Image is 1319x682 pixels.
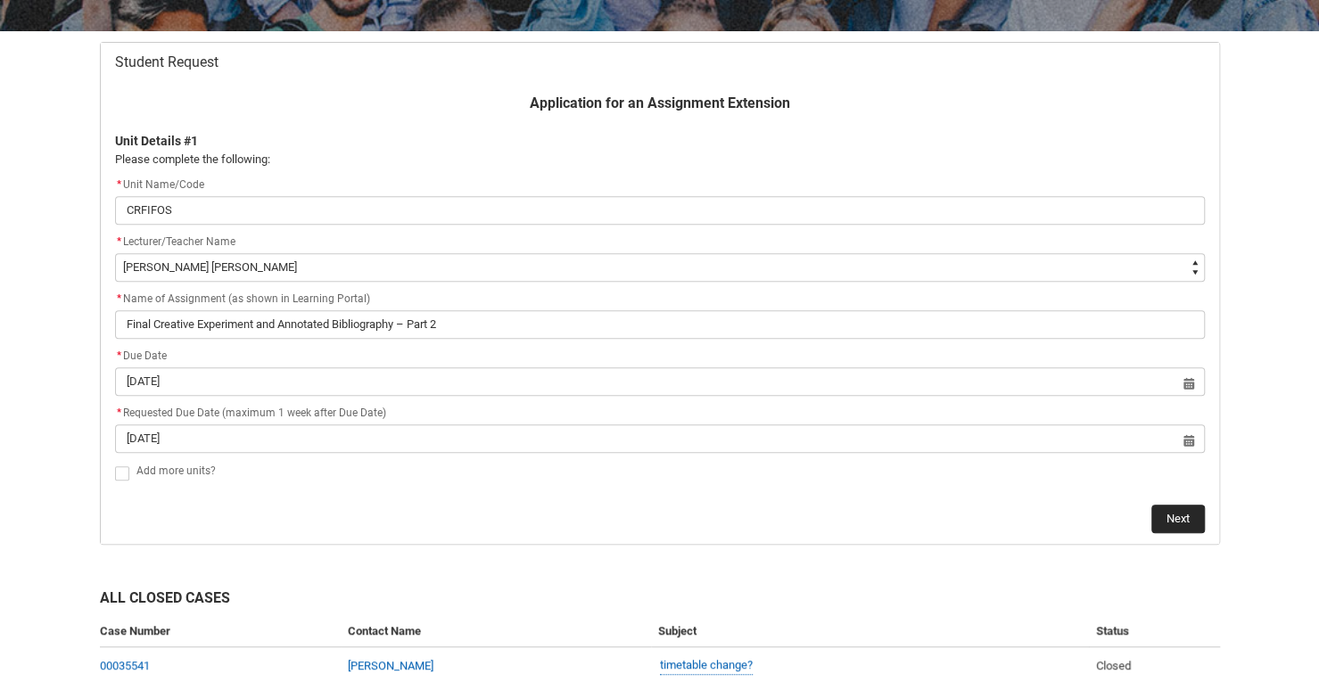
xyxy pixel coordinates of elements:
[115,151,1205,168] p: Please complete the following:
[341,615,651,648] th: Contact Name
[1096,659,1131,672] span: Closed
[115,292,370,305] span: Name of Assignment (as shown in Learning Portal)
[115,407,386,419] span: Requested Due Date (maximum 1 week after Due Date)
[117,292,121,305] abbr: required
[660,656,753,675] a: timetable change?
[100,588,1220,615] h2: All Closed Cases
[100,659,150,672] a: 00035541
[117,235,121,248] abbr: required
[115,178,204,191] span: Unit Name/Code
[123,235,235,248] span: Lecturer/Teacher Name
[1151,505,1205,533] button: Next
[117,349,121,362] abbr: required
[651,615,1089,648] th: Subject
[530,94,790,111] b: Application for an Assignment Extension
[115,134,198,148] b: Unit Details #1
[115,53,218,71] span: Student Request
[115,349,167,362] span: Due Date
[100,615,341,648] th: Case Number
[1089,615,1219,648] th: Status
[348,659,433,672] a: [PERSON_NAME]
[117,178,121,191] abbr: required
[117,407,121,419] abbr: required
[100,42,1220,545] article: Redu_Student_Request flow
[136,464,216,477] span: Add more units?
